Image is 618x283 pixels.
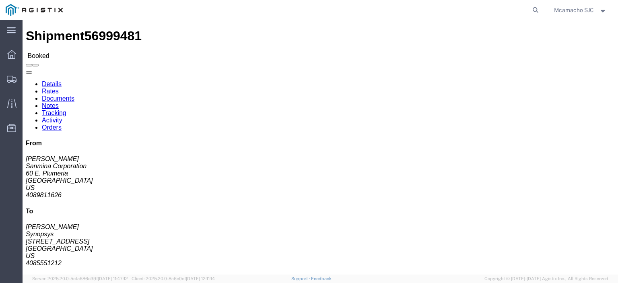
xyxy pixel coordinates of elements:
button: Mcamacho SJC [554,5,607,15]
iframe: FS Legacy Container [23,20,618,275]
img: logo [6,4,63,16]
span: Copyright © [DATE]-[DATE] Agistix Inc., All Rights Reserved [484,275,608,282]
a: Support [291,276,311,281]
a: Feedback [311,276,332,281]
span: Client: 2025.20.0-8c6e0cf [132,276,215,281]
span: Server: 2025.20.0-5efa686e39f [32,276,128,281]
span: Mcamacho SJC [554,6,594,14]
span: [DATE] 11:47:12 [98,276,128,281]
span: [DATE] 12:11:14 [186,276,215,281]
